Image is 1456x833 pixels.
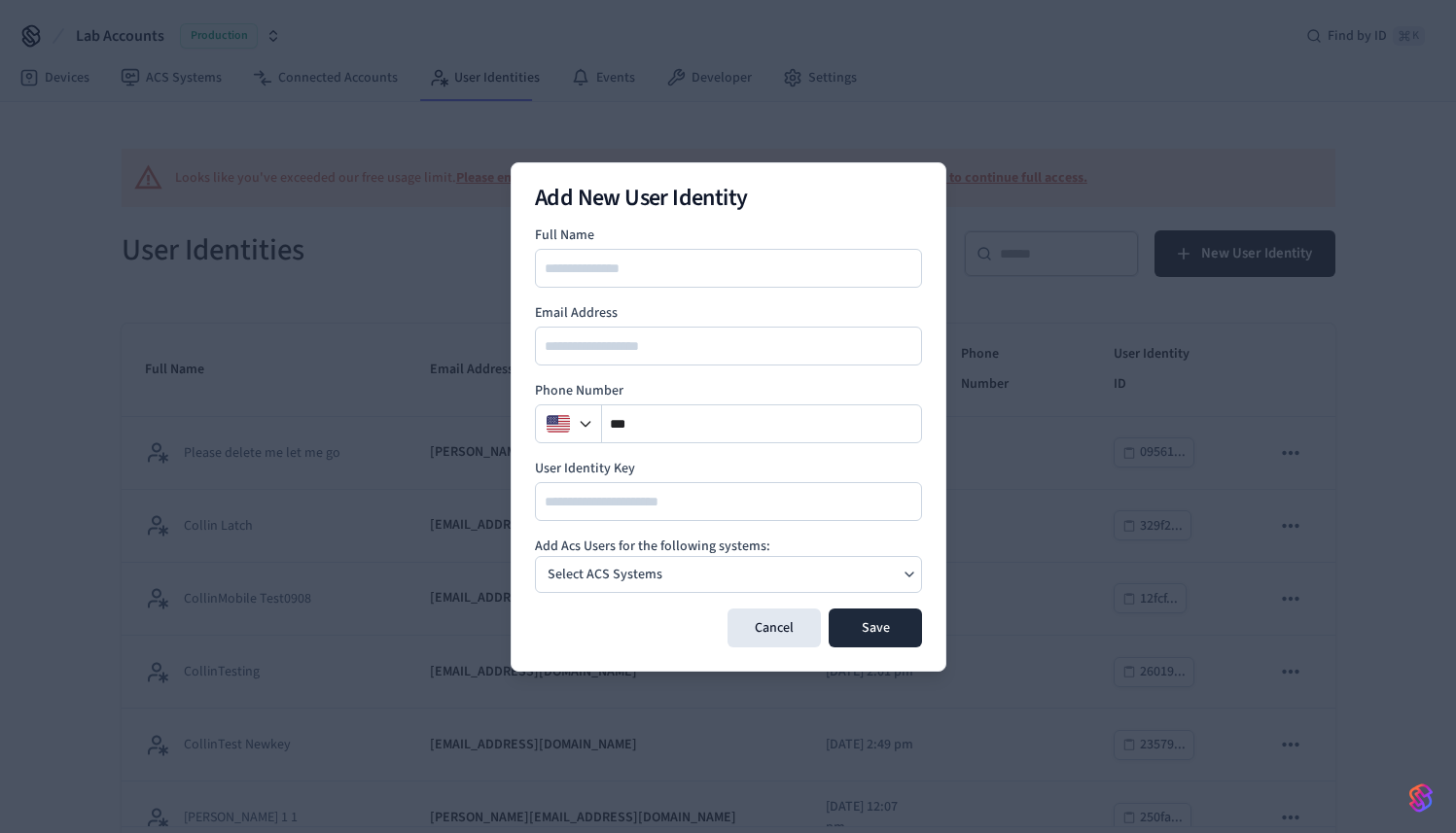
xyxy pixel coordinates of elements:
[829,608,922,647] button: Save
[1409,782,1433,814] img: SeamLogoGradient.69752ec5.svg
[728,608,821,647] button: Cancel
[535,303,922,323] label: Email Address
[535,226,922,245] label: Full Name
[535,381,922,400] label: Phone Number
[535,459,922,478] label: User Identity Key
[548,565,662,585] p: Select ACS Systems
[535,187,922,210] h2: Add New User Identity
[535,537,922,556] h4: Add Acs Users for the following systems:
[535,556,922,593] button: Select ACS Systems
